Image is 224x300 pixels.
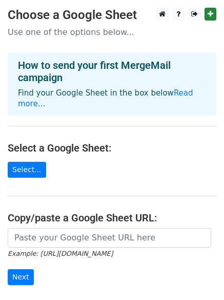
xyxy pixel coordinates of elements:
a: Read more... [18,88,193,108]
h3: Choose a Google Sheet [8,8,216,23]
h4: How to send your first MergeMail campaign [18,59,206,84]
input: Paste your Google Sheet URL here [8,228,211,248]
iframe: Chat Widget [173,251,224,300]
p: Find your Google Sheet in the box below [18,88,206,109]
small: Example: [URL][DOMAIN_NAME] [8,250,113,257]
p: Use one of the options below... [8,27,216,38]
h4: Copy/paste a Google Sheet URL: [8,212,216,224]
h4: Select a Google Sheet: [8,142,216,154]
input: Next [8,269,34,285]
a: Select... [8,162,46,178]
